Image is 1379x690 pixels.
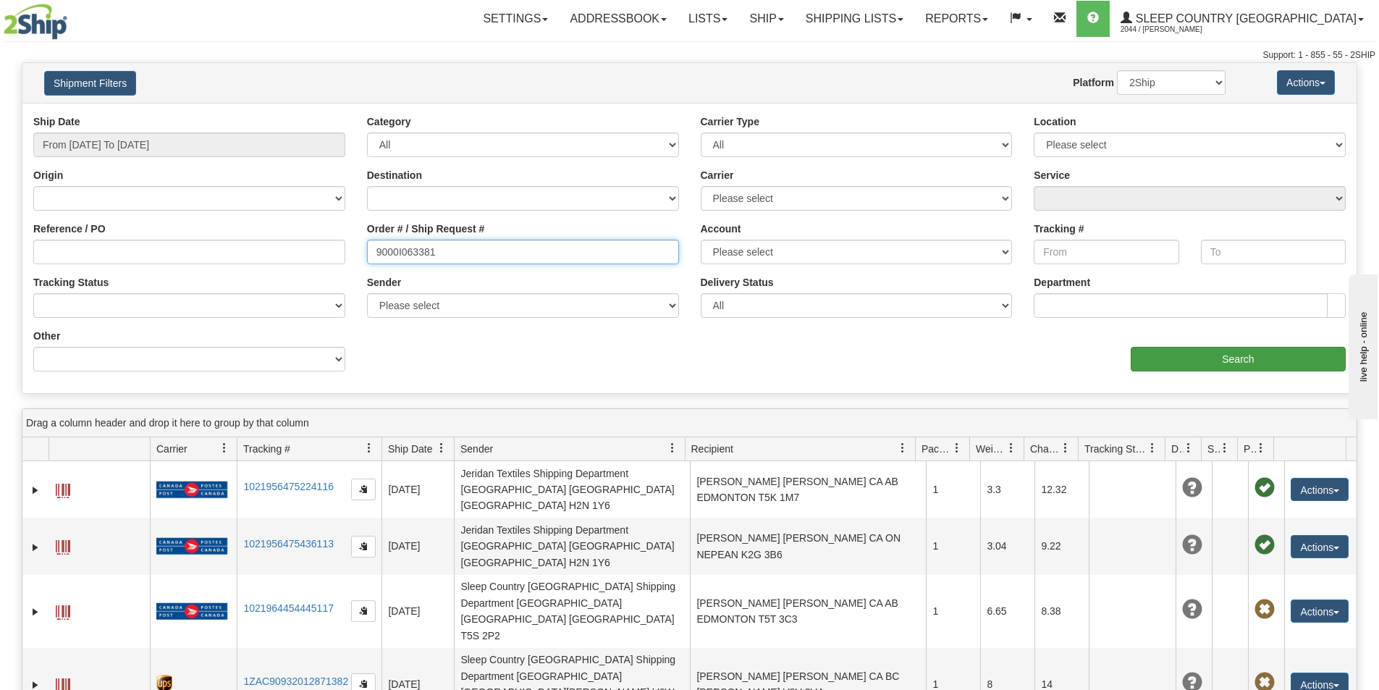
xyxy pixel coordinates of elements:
[701,114,759,129] label: Carrier Type
[678,1,738,37] a: Lists
[1207,442,1220,456] span: Shipment Issues
[351,600,376,622] button: Copy to clipboard
[1131,347,1346,371] input: Search
[28,483,43,497] a: Expand
[156,602,227,620] img: 20 - Canada Post
[1132,12,1357,25] span: Sleep Country [GEOGRAPHIC_DATA]
[1073,75,1114,90] label: Platform
[454,575,690,648] td: Sleep Country [GEOGRAPHIC_DATA] Shipping Department [GEOGRAPHIC_DATA] [GEOGRAPHIC_DATA] [GEOGRAPH...
[1346,271,1378,418] iframe: chat widget
[1034,114,1076,129] label: Location
[243,602,334,614] a: 1021964454445117
[1254,478,1275,498] span: Pickup Successfully created
[559,1,678,37] a: Addressbook
[357,436,381,460] a: Tracking # filter column settings
[1201,240,1346,264] input: To
[33,222,106,236] label: Reference / PO
[1254,599,1275,620] span: Pickup Not Assigned
[1034,575,1089,648] td: 8.38
[4,49,1375,62] div: Support: 1 - 855 - 55 - 2SHIP
[381,575,454,648] td: [DATE]
[367,114,411,129] label: Category
[1053,436,1078,460] a: Charge filter column settings
[1254,535,1275,555] span: Pickup Successfully created
[926,461,980,518] td: 1
[1034,222,1084,236] label: Tracking #
[351,479,376,500] button: Copy to clipboard
[472,1,559,37] a: Settings
[691,442,733,456] span: Recipient
[1034,240,1178,264] input: From
[388,442,432,456] span: Ship Date
[1277,70,1335,95] button: Actions
[1084,442,1147,456] span: Tracking Status
[381,518,454,574] td: [DATE]
[945,436,969,460] a: Packages filter column settings
[926,518,980,574] td: 1
[1182,535,1202,555] span: Unknown
[701,168,734,182] label: Carrier
[922,442,952,456] span: Packages
[701,275,774,290] label: Delivery Status
[156,442,187,456] span: Carrier
[156,481,227,499] img: 20 - Canada Post
[976,442,1006,456] span: Weight
[367,222,485,236] label: Order # / Ship Request #
[28,605,43,619] a: Expand
[690,518,926,574] td: [PERSON_NAME] [PERSON_NAME] CA ON NEPEAN K2G 3B6
[44,71,136,96] button: Shipment Filters
[980,518,1034,574] td: 3.04
[56,477,70,500] a: Label
[980,461,1034,518] td: 3.3
[243,481,334,492] a: 1021956475224116
[367,275,401,290] label: Sender
[1034,518,1089,574] td: 9.22
[690,575,926,648] td: [PERSON_NAME] [PERSON_NAME] CA AB EDMONTON T5T 3C3
[1034,275,1090,290] label: Department
[33,114,80,129] label: Ship Date
[460,442,493,456] span: Sender
[1291,535,1349,558] button: Actions
[1110,1,1375,37] a: Sleep Country [GEOGRAPHIC_DATA] 2044 / [PERSON_NAME]
[1121,22,1229,37] span: 2044 / [PERSON_NAME]
[22,409,1357,437] div: grid grouping header
[33,168,63,182] label: Origin
[243,676,348,687] a: 1ZAC90932012871382
[1291,478,1349,501] button: Actions
[33,275,109,290] label: Tracking Status
[1249,436,1273,460] a: Pickup Status filter column settings
[738,1,794,37] a: Ship
[381,461,454,518] td: [DATE]
[690,461,926,518] td: [PERSON_NAME] [PERSON_NAME] CA AB EDMONTON T5K 1M7
[454,461,690,518] td: Jeridan Textiles Shipping Department [GEOGRAPHIC_DATA] [GEOGRAPHIC_DATA] [GEOGRAPHIC_DATA] H2N 1Y6
[890,436,915,460] a: Recipient filter column settings
[1034,168,1070,182] label: Service
[429,436,454,460] a: Ship Date filter column settings
[914,1,999,37] a: Reports
[1171,442,1184,456] span: Delivery Status
[701,222,741,236] label: Account
[999,436,1024,460] a: Weight filter column settings
[156,537,227,555] img: 20 - Canada Post
[11,12,134,23] div: live help - online
[351,536,376,558] button: Copy to clipboard
[1182,478,1202,498] span: Unknown
[243,442,290,456] span: Tracking #
[454,518,690,574] td: Jeridan Textiles Shipping Department [GEOGRAPHIC_DATA] [GEOGRAPHIC_DATA] [GEOGRAPHIC_DATA] H2N 1Y6
[980,575,1034,648] td: 6.65
[795,1,914,37] a: Shipping lists
[660,436,685,460] a: Sender filter column settings
[1244,442,1256,456] span: Pickup Status
[28,540,43,555] a: Expand
[1182,599,1202,620] span: Unknown
[1213,436,1237,460] a: Shipment Issues filter column settings
[926,575,980,648] td: 1
[1140,436,1165,460] a: Tracking Status filter column settings
[33,329,60,343] label: Other
[243,538,334,550] a: 1021956475436113
[1176,436,1201,460] a: Delivery Status filter column settings
[1030,442,1060,456] span: Charge
[1291,599,1349,623] button: Actions
[56,599,70,622] a: Label
[367,168,422,182] label: Destination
